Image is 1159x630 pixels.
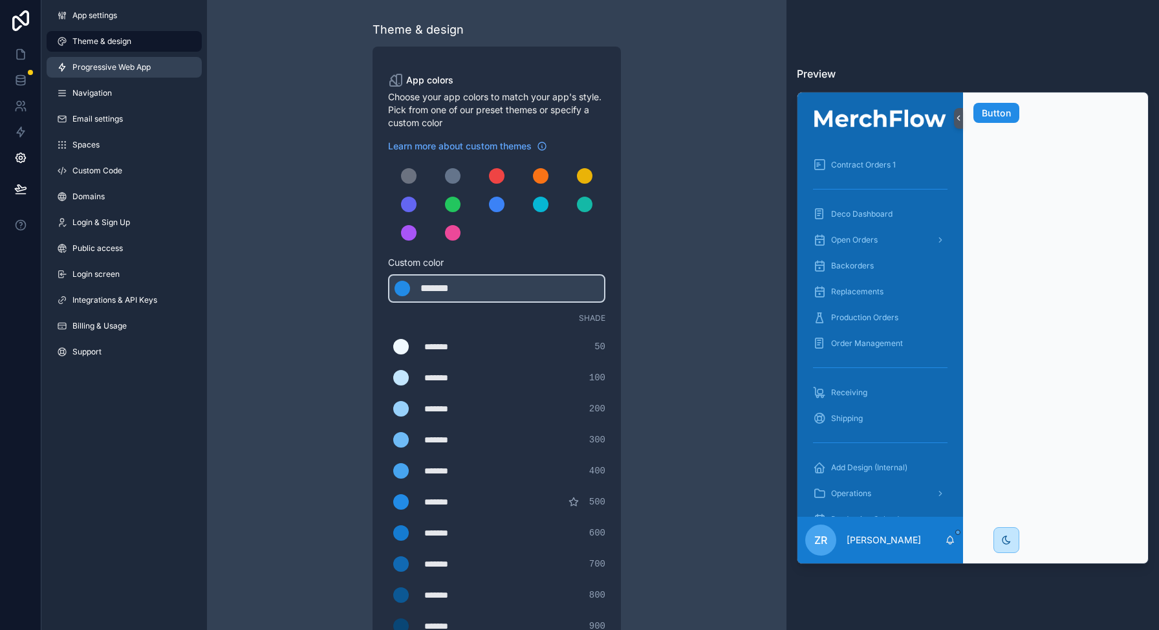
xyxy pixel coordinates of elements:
a: Email settings [47,109,202,129]
span: Spaces [72,140,100,150]
a: Operations [805,482,955,505]
a: Add Design (Internal) [805,456,955,479]
span: Billing & Usage [72,321,127,331]
span: 800 [589,589,605,602]
a: Login screen [47,264,202,285]
span: Domains [72,191,105,202]
a: Login & Sign Up [47,212,202,233]
span: 200 [589,402,605,415]
span: Support [72,347,102,357]
span: Theme & design [72,36,131,47]
span: Production Calendar [831,514,907,525]
a: Public access [47,238,202,259]
span: Public access [72,243,123,254]
span: Open Orders [831,235,878,245]
a: Theme & design [47,31,202,52]
a: Order Management [805,332,955,355]
a: Backorders [805,254,955,277]
a: Shipping [805,407,955,430]
span: App settings [72,10,117,21]
a: Contract Orders 1 [805,153,955,177]
img: App logo [805,109,955,127]
span: Login & Sign Up [72,217,130,228]
a: Domains [47,186,202,207]
span: Progressive Web App [72,62,151,72]
a: Replacements [805,280,955,303]
a: Production Orders [805,306,955,329]
div: scrollable content [797,144,963,517]
span: Order Management [831,338,903,349]
span: Email settings [72,114,123,124]
button: Button [973,103,1019,124]
span: Receiving [831,387,867,398]
span: Login screen [72,269,120,279]
span: Backorders [831,261,874,271]
div: Theme & design [373,21,464,39]
a: Navigation [47,83,202,103]
span: Custom color [388,256,595,269]
span: Shipping [831,413,863,424]
p: [PERSON_NAME] [847,534,921,547]
span: 700 [589,558,605,570]
h3: Preview [797,66,1149,81]
span: 500 [589,495,605,508]
span: Custom Code [72,166,122,176]
span: 600 [589,527,605,539]
span: Navigation [72,88,112,98]
span: Choose your app colors to match your app's style. Pick from one of our preset themes or specify a... [388,91,605,129]
a: Billing & Usage [47,316,202,336]
span: 50 [594,340,605,353]
a: Open Orders [805,228,955,252]
a: Production Calendar [805,508,955,531]
a: Deco Dashboard [805,202,955,226]
span: Operations [831,488,871,499]
span: 400 [589,464,605,477]
a: Support [47,342,202,362]
a: App settings [47,5,202,26]
span: 100 [589,371,605,384]
span: Shade [579,313,605,323]
a: Progressive Web App [47,57,202,78]
span: Replacements [831,287,883,297]
span: Integrations & API Keys [72,295,157,305]
span: ZR [814,532,827,548]
span: Production Orders [831,312,898,323]
span: Deco Dashboard [831,209,893,219]
span: Learn more about custom themes [388,140,532,153]
span: App colors [406,74,453,87]
a: Receiving [805,381,955,404]
a: Custom Code [47,160,202,181]
span: Add Design (Internal) [831,462,907,473]
a: Spaces [47,135,202,155]
span: Contract Orders 1 [831,160,896,170]
a: Learn more about custom themes [388,140,547,153]
span: 300 [589,433,605,446]
a: Integrations & API Keys [47,290,202,310]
